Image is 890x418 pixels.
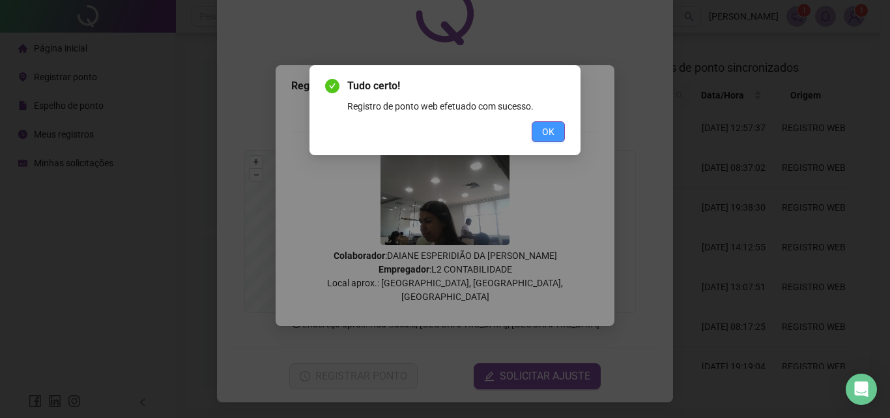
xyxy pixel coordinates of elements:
[846,374,877,405] div: Open Intercom Messenger
[347,78,565,94] span: Tudo certo!
[532,121,565,142] button: OK
[325,79,339,93] span: check-circle
[347,99,565,113] div: Registro de ponto web efetuado com sucesso.
[542,125,554,139] span: OK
